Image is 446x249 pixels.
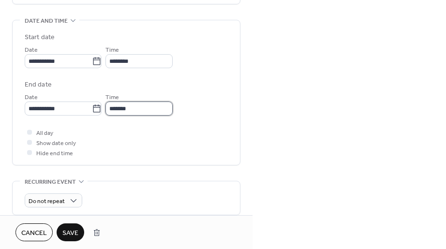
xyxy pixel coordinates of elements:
span: All day [36,128,53,138]
div: End date [25,80,52,90]
span: Date and time [25,16,68,26]
span: Cancel [21,228,47,238]
button: Cancel [15,223,53,241]
span: Recurring event [25,177,76,187]
span: Show date only [36,138,76,148]
span: Time [105,45,119,55]
span: Date [25,45,38,55]
span: Hide end time [36,148,73,159]
span: Save [62,228,78,238]
span: Do not repeat [29,196,65,207]
span: Date [25,92,38,103]
button: Save [57,223,84,241]
span: Time [105,92,119,103]
div: Start date [25,32,55,43]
